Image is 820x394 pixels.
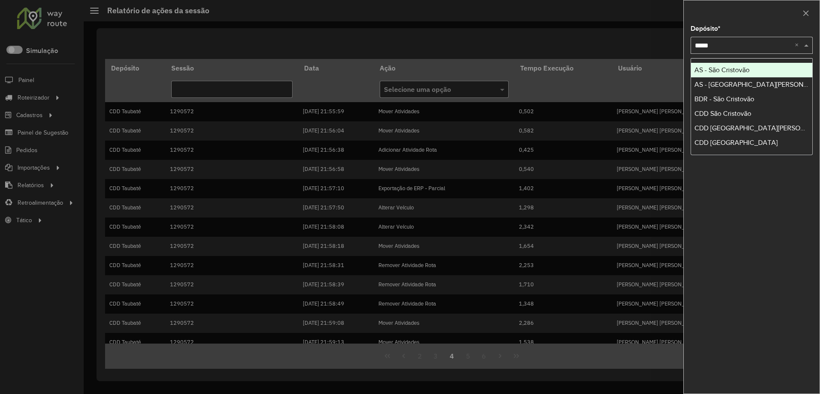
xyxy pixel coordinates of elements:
[694,110,751,117] span: CDD São Cristovão
[795,40,802,50] span: Clear all
[694,66,750,74] span: AS - São Cristovão
[691,24,720,34] label: Depósito
[691,58,813,155] ng-dropdown-panel: Options list
[694,95,754,103] span: BDR - São Cristovão
[694,139,778,146] span: CDD [GEOGRAPHIC_DATA]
